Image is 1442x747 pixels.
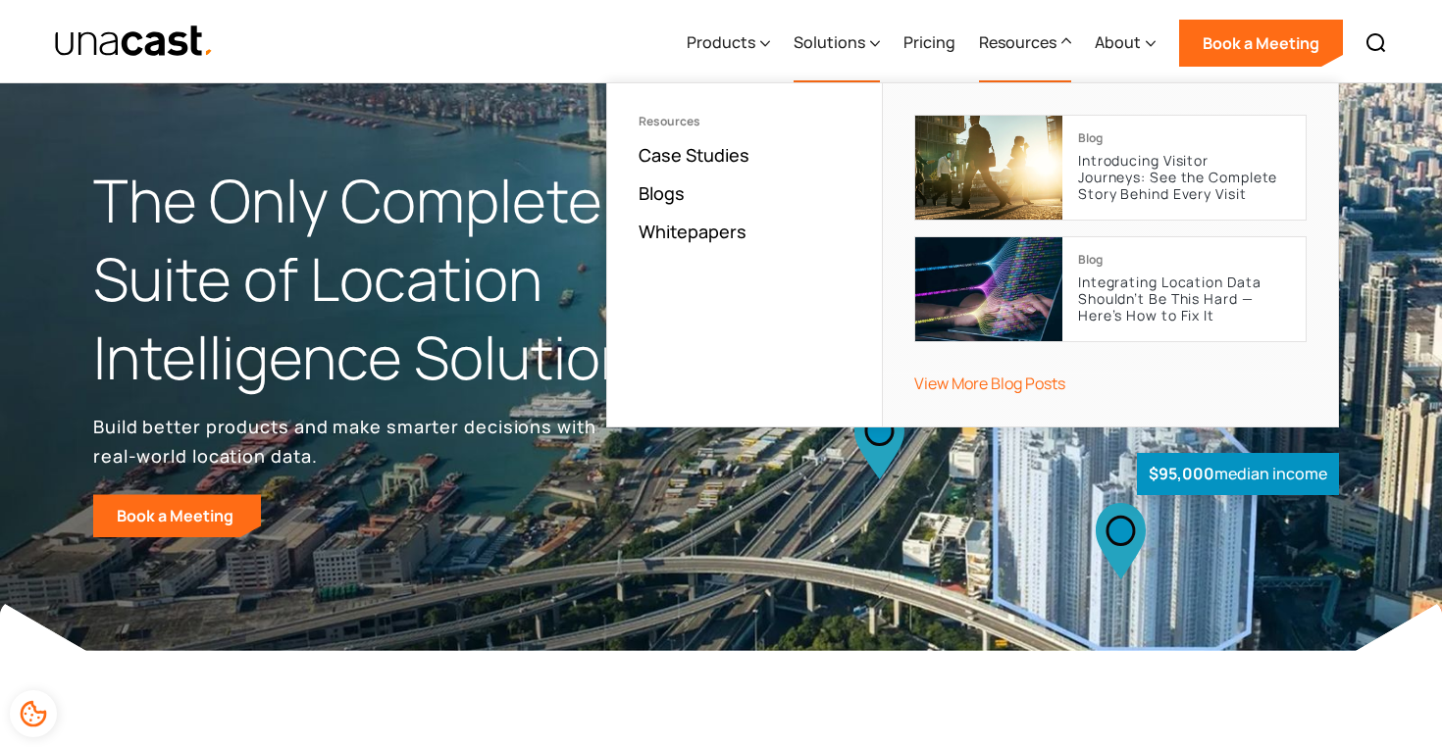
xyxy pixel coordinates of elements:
[794,30,865,54] div: Solutions
[687,30,755,54] div: Products
[10,690,57,737] div: Cookie Preferences
[914,236,1307,342] a: BlogIntegrating Location Data Shouldn’t Be This Hard — Here’s How to Fix It
[903,3,955,83] a: Pricing
[1365,31,1388,55] img: Search icon
[979,3,1071,83] div: Resources
[1149,463,1214,484] strong: $95,000
[1078,131,1103,145] div: Blog
[606,82,1339,427] nav: Resources
[1078,253,1103,267] div: Blog
[914,115,1307,221] a: BlogIntroducing Visitor Journeys: See the Complete Story Behind Every Visit
[915,116,1062,220] img: cover
[794,3,880,83] div: Solutions
[1095,30,1141,54] div: About
[639,220,747,243] a: Whitepapers
[639,143,749,167] a: Case Studies
[54,25,214,59] img: Unacast text logo
[93,412,603,471] p: Build better products and make smarter decisions with real-world location data.
[54,25,214,59] a: home
[687,3,770,83] div: Products
[915,237,1062,341] img: cover
[1078,153,1290,202] p: Introducing Visitor Journeys: See the Complete Story Behind Every Visit
[1078,274,1290,324] p: Integrating Location Data Shouldn’t Be This Hard — Here’s How to Fix It
[639,115,850,128] div: Resources
[93,162,721,396] h1: The Only Complete Suite of Location Intelligence Solutions
[979,30,1056,54] div: Resources
[1095,3,1156,83] div: About
[1179,20,1343,67] a: Book a Meeting
[93,494,261,537] a: Book a Meeting
[639,181,685,205] a: Blogs
[914,373,1065,394] a: View More Blog Posts
[1137,453,1339,495] div: median income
